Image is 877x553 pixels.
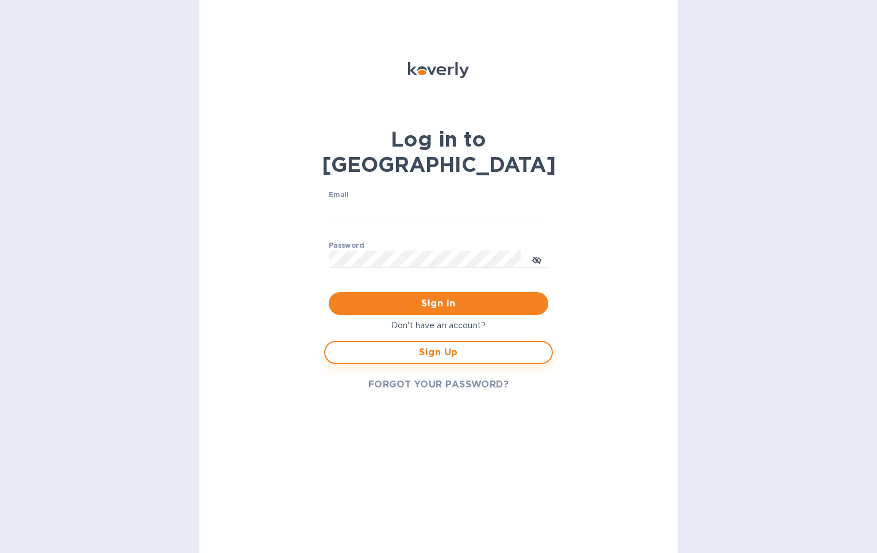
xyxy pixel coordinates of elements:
[324,320,553,332] p: Don't have an account?
[408,62,469,78] img: Koverly
[329,292,548,315] button: Sign in
[334,345,543,359] span: Sign Up
[329,192,349,199] label: Email
[368,378,509,391] span: FORGOT YOUR PASSWORD?
[329,243,364,249] label: Password
[359,373,518,396] button: FORGOT YOUR PASSWORD?
[525,248,548,271] button: toggle password visibility
[322,126,556,177] b: Log in to [GEOGRAPHIC_DATA]
[338,297,539,310] span: Sign in
[324,341,553,364] button: Sign Up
